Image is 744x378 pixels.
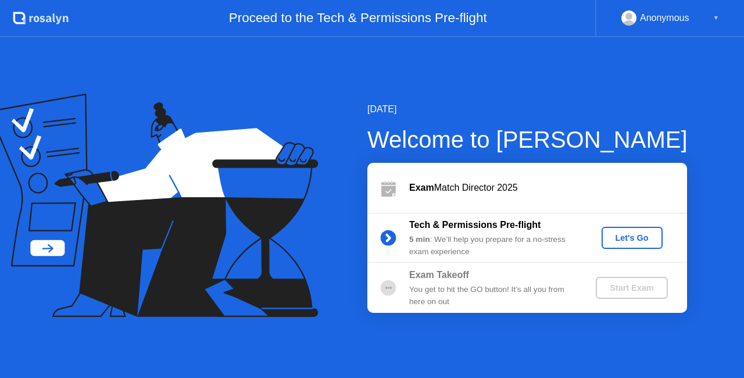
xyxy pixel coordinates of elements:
button: Let's Go [602,227,663,249]
b: Exam Takeoff [409,270,469,280]
b: Tech & Permissions Pre-flight [409,220,541,230]
div: ▼ [713,10,719,26]
div: Welcome to [PERSON_NAME] [367,122,688,157]
div: Let's Go [606,233,658,243]
div: Match Director 2025 [409,181,687,195]
div: Anonymous [640,10,689,26]
div: : We’ll help you prepare for a no-stress exam experience [409,234,577,258]
button: Start Exam [596,277,667,299]
div: You get to hit the GO button! It’s all you from here on out [409,284,577,308]
b: Exam [409,183,434,192]
b: 5 min [409,235,430,244]
div: Start Exam [600,283,663,293]
div: [DATE] [367,102,688,116]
